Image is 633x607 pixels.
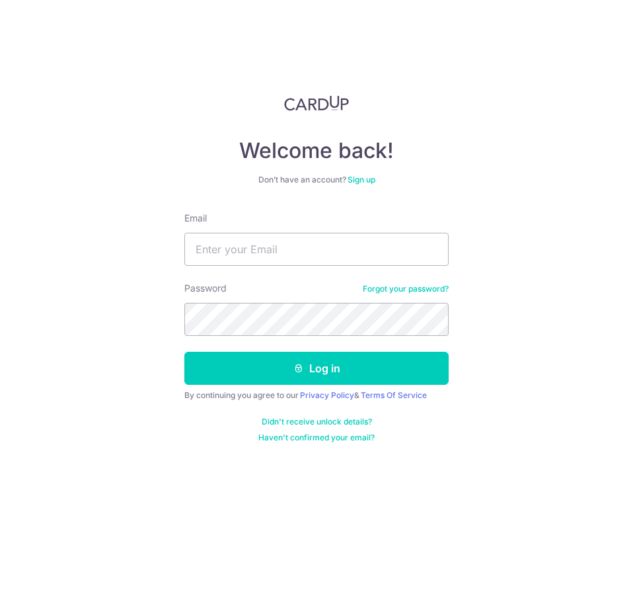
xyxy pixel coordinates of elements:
a: Terms Of Service [361,390,427,400]
button: Log in [184,352,449,385]
input: Enter your Email [184,233,449,266]
a: Didn't receive unlock details? [262,417,372,427]
h4: Welcome back! [184,138,449,164]
a: Sign up [348,175,375,184]
a: Forgot your password? [363,284,449,294]
label: Email [184,212,207,225]
div: By continuing you agree to our & [184,390,449,401]
label: Password [184,282,227,295]
img: CardUp Logo [284,95,349,111]
div: Don’t have an account? [184,175,449,185]
a: Privacy Policy [300,390,354,400]
a: Haven't confirmed your email? [258,432,375,443]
